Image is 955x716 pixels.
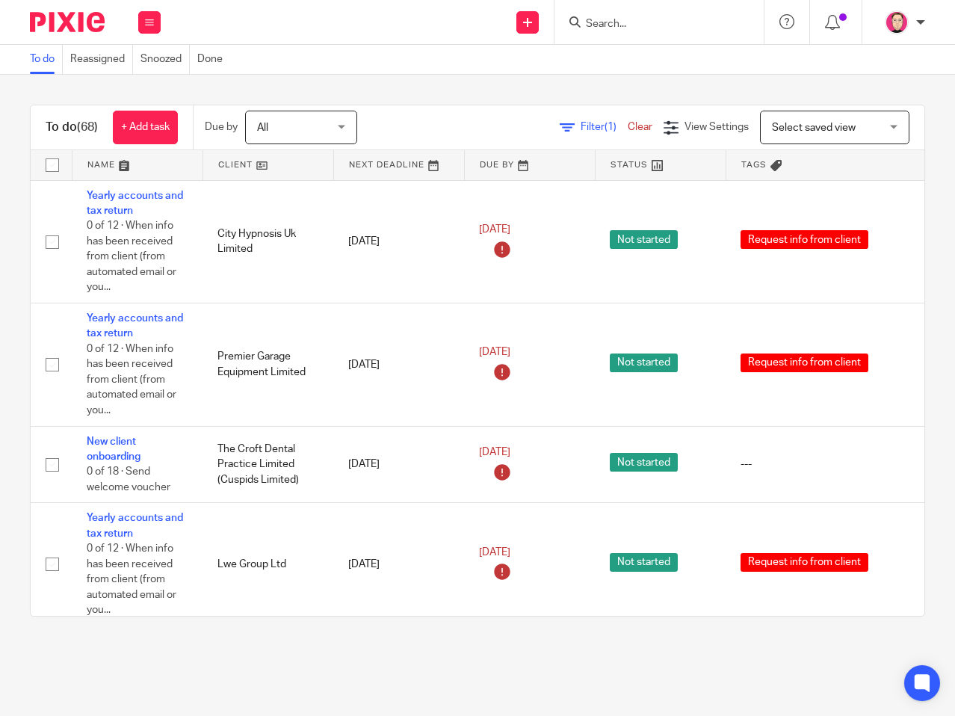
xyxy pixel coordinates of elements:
[610,354,678,372] span: Not started
[77,121,98,133] span: (68)
[30,45,63,74] a: To do
[479,348,510,358] span: [DATE]
[87,220,176,292] span: 0 of 12 · When info has been received from client (from automated email or you...
[741,457,940,472] div: ---
[197,45,230,74] a: Done
[333,180,464,303] td: [DATE]
[772,123,856,133] span: Select saved view
[741,553,868,572] span: Request info from client
[581,122,628,132] span: Filter
[140,45,190,74] a: Snoozed
[605,122,616,132] span: (1)
[257,123,268,133] span: All
[87,436,140,462] a: New client onboarding
[333,303,464,427] td: [DATE]
[584,18,719,31] input: Search
[70,45,133,74] a: Reassigned
[885,10,909,34] img: Bradley%20-%20Pink.png
[333,426,464,503] td: [DATE]
[479,547,510,558] span: [DATE]
[87,191,183,216] a: Yearly accounts and tax return
[46,120,98,135] h1: To do
[203,303,333,427] td: Premier Garage Equipment Limited
[87,344,176,416] span: 0 of 12 · When info has been received from client (from automated email or you...
[203,503,333,626] td: Lwe Group Ltd
[684,122,749,132] span: View Settings
[30,12,105,32] img: Pixie
[333,503,464,626] td: [DATE]
[628,122,652,132] a: Clear
[87,543,176,615] span: 0 of 12 · When info has been received from client (from automated email or you...
[741,230,868,249] span: Request info from client
[741,354,868,372] span: Request info from client
[610,453,678,472] span: Not started
[113,111,178,144] a: + Add task
[610,553,678,572] span: Not started
[479,224,510,235] span: [DATE]
[203,180,333,303] td: City Hypnosis Uk Limited
[87,313,183,339] a: Yearly accounts and tax return
[87,513,183,538] a: Yearly accounts and tax return
[479,447,510,457] span: [DATE]
[205,120,238,135] p: Due by
[741,161,767,169] span: Tags
[610,230,678,249] span: Not started
[203,426,333,503] td: The Croft Dental Practice Limited (Cuspids Limited)
[87,466,170,493] span: 0 of 18 · Send welcome voucher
